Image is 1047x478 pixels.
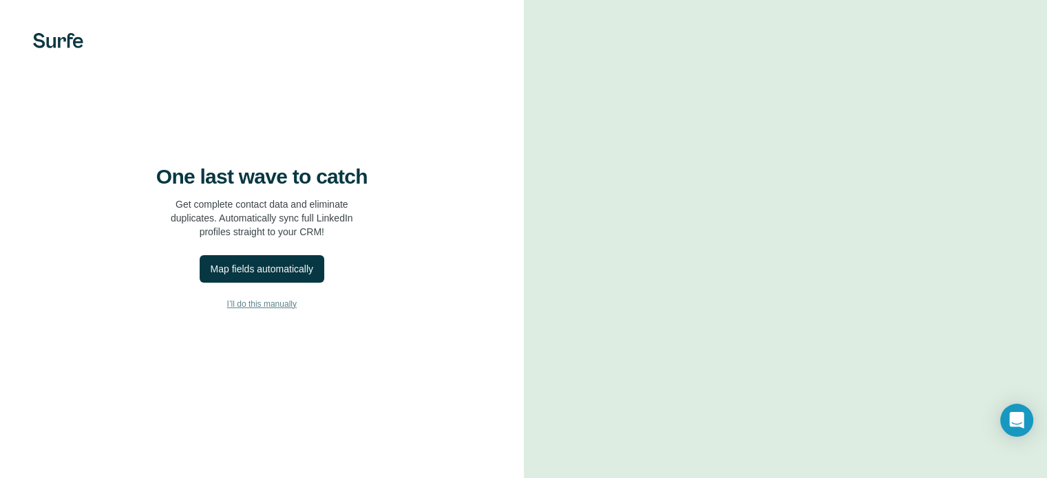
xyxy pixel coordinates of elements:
[156,164,368,189] h4: One last wave to catch
[28,294,496,314] button: I’ll do this manually
[200,255,324,283] button: Map fields automatically
[171,197,353,239] p: Get complete contact data and eliminate duplicates. Automatically sync full LinkedIn profiles str...
[211,262,313,276] div: Map fields automatically
[1000,404,1033,437] div: Open Intercom Messenger
[227,298,297,310] span: I’ll do this manually
[33,33,83,48] img: Surfe's logo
